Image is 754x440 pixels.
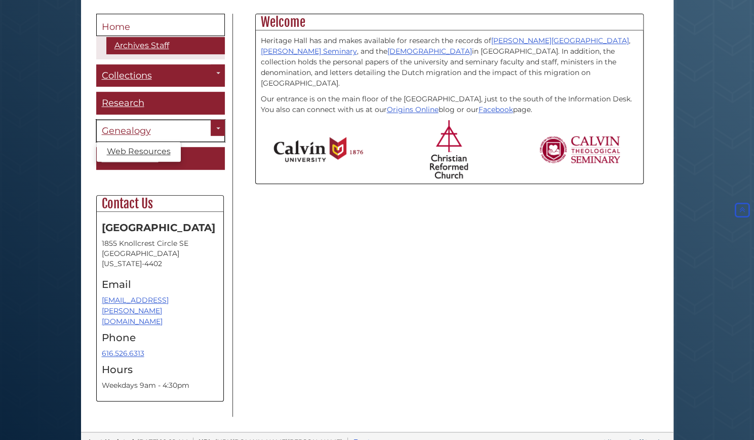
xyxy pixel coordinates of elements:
a: [PERSON_NAME][GEOGRAPHIC_DATA] [491,36,629,45]
div: Guide Pages [96,14,225,412]
a: [PERSON_NAME] Seminary [261,47,357,56]
img: Calvin University [273,137,363,162]
a: [EMAIL_ADDRESS][PERSON_NAME][DOMAIN_NAME] [102,296,169,326]
a: Archives Staff [106,37,225,54]
a: 616.526.6313 [102,349,144,358]
p: Weekdays 9am - 4:30pm [102,380,218,391]
p: Heritage Hall has and makes available for research the records of , , and the in [GEOGRAPHIC_DATA... [261,35,638,89]
span: Home [102,21,130,32]
img: Christian Reformed Church [430,120,468,178]
strong: [GEOGRAPHIC_DATA] [102,222,215,234]
h4: Email [102,279,218,290]
a: Back to Top [733,205,751,214]
a: Origins Online [387,105,439,114]
span: Research [102,97,144,108]
h2: Contact Us [97,196,223,212]
span: Collections [102,70,152,81]
p: Our entrance is on the main floor of the [GEOGRAPHIC_DATA], just to the south of the Information ... [261,94,638,115]
h2: Welcome [256,14,643,30]
span: Genealogy [102,125,151,136]
img: Calvin Theological Seminary [539,136,621,163]
a: Genealogy [96,120,225,142]
a: Collections [96,64,225,87]
h4: Phone [102,332,218,343]
a: Web Resources [97,144,181,159]
h4: Hours [102,364,218,375]
a: [DEMOGRAPHIC_DATA] [387,47,472,56]
a: Home [96,14,225,36]
a: Research [96,92,225,115]
address: 1855 Knollcrest Circle SE [GEOGRAPHIC_DATA][US_STATE]-4402 [102,238,218,269]
a: Facebook [479,105,513,114]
